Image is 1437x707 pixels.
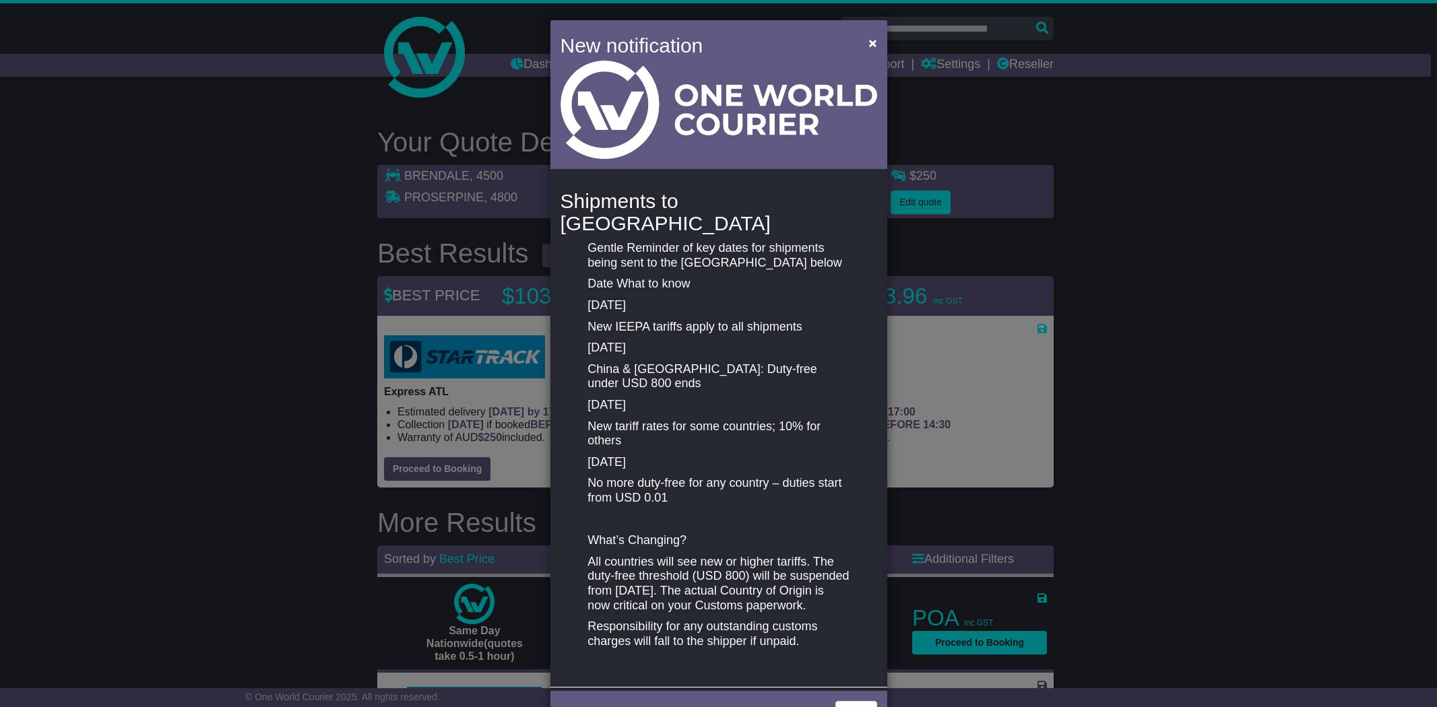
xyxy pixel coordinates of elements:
h4: New notification [561,30,850,61]
img: Light [561,61,877,159]
p: [DATE] [587,341,849,356]
p: New IEEPA tariffs apply to all shipments [587,320,849,335]
p: Gentle Reminder of key dates for shipments being sent to the [GEOGRAPHIC_DATA] below [587,241,849,270]
p: What’s Changing? [587,533,849,548]
h4: Shipments to [GEOGRAPHIC_DATA] [561,190,877,234]
p: China & [GEOGRAPHIC_DATA]: Duty-free under USD 800 ends [587,362,849,391]
span: × [868,35,876,50]
p: [DATE] [587,398,849,413]
button: Close [862,29,883,57]
p: [DATE] [587,298,849,313]
p: No more duty-free for any country – duties start from USD 0.01 [587,476,849,505]
p: New tariff rates for some countries; 10% for others [587,419,849,448]
p: [DATE] [587,455,849,470]
p: Date What to know [587,277,849,292]
p: Responsibility for any outstanding customs charges will fall to the shipper if unpaid. [587,619,849,648]
p: All countries will see new or higher tariffs. The duty-free threshold (USD 800) will be suspended... [587,555,849,613]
